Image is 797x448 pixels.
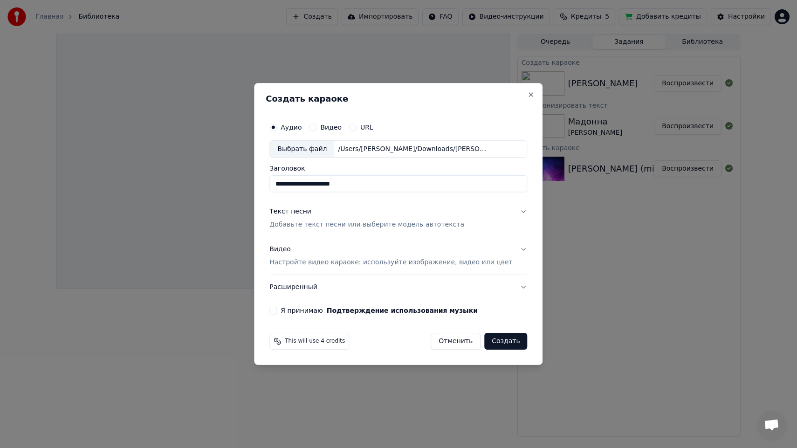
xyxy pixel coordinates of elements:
[269,258,512,267] p: Настройте видео караоке: используйте изображение, видео или цвет
[269,275,527,299] button: Расширенный
[484,333,527,350] button: Создать
[431,333,481,350] button: Отменить
[270,141,334,158] div: Выбрать файл
[327,307,478,314] button: Я принимаю
[266,95,531,103] h2: Создать караоке
[281,124,302,131] label: Аудио
[269,245,512,268] div: Видео
[269,221,464,230] p: Добавьте текст песни или выберите модель автотекста
[269,207,311,217] div: Текст песни
[281,307,478,314] label: Я принимаю
[360,124,373,131] label: URL
[285,338,345,345] span: This will use 4 credits
[269,200,527,237] button: Текст песниДобавьте текст песни или выберите модель автотекста
[320,124,342,131] label: Видео
[334,145,493,154] div: /Users/[PERSON_NAME]/Downloads/[PERSON_NAME] (minus 2).mp3
[269,165,527,172] label: Заголовок
[269,238,527,275] button: ВидеоНастройте видео караоке: используйте изображение, видео или цвет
